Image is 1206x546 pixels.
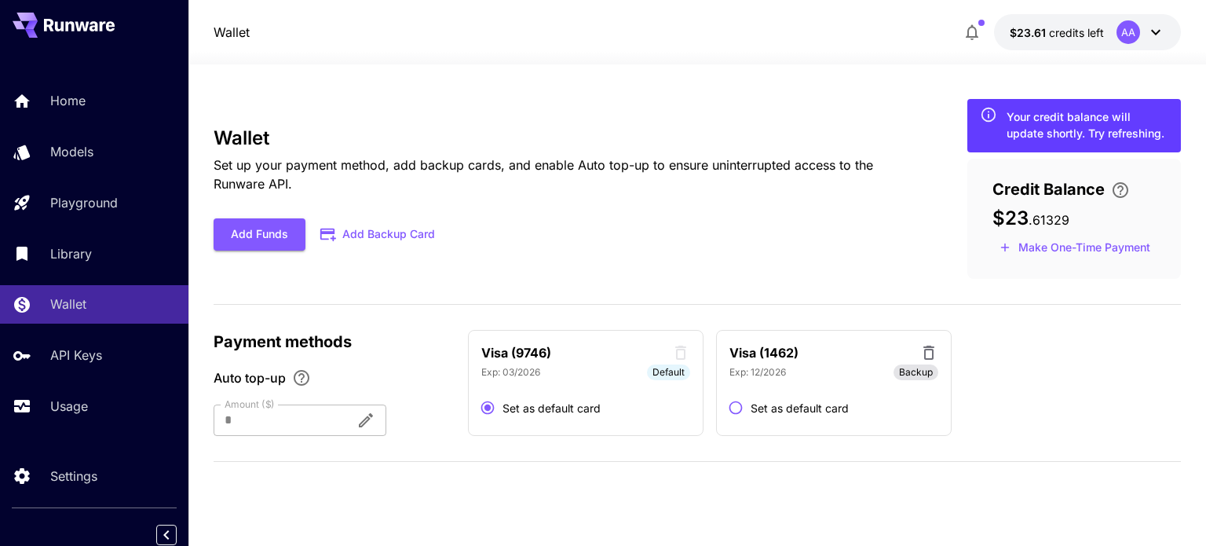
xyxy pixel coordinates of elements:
p: Settings [50,467,97,486]
button: Enter your card details and choose an Auto top-up amount to avoid service interruptions. We'll au... [1105,181,1136,200]
button: Collapse sidebar [156,525,177,545]
span: Auto top-up [214,368,286,387]
span: $23 [992,207,1029,229]
button: Add Backup Card [305,219,451,250]
span: Set as default card [502,400,601,416]
div: Your credit balance will update shortly. Try refreshing. [1007,108,1168,141]
span: Default [647,365,690,379]
p: Playground [50,193,118,212]
p: Library [50,244,92,263]
p: Visa (1462) [729,343,799,362]
span: Credit Balance [992,178,1105,201]
h3: Wallet [214,127,916,149]
p: Payment methods [214,330,449,354]
button: Make a one-time, non-recurring payment [992,236,1157,260]
span: . 61329 [1029,212,1069,228]
span: credits left [1049,26,1104,39]
label: Amount ($) [225,398,275,411]
p: Visa (9746) [481,343,551,362]
button: Add Funds [214,218,305,251]
div: AA [1116,20,1140,44]
p: Home [50,91,86,110]
p: Wallet [50,295,86,313]
span: $23.61 [1010,26,1049,39]
button: $23.61329AA [994,14,1181,50]
button: Enable Auto top-up to ensure uninterrupted service. We'll automatically bill the chosen amount wh... [286,368,317,387]
nav: breadcrumb [214,23,250,42]
p: Models [50,142,93,161]
span: Set as default card [751,400,849,416]
span: Backup [899,365,933,379]
p: API Keys [50,346,102,365]
a: Wallet [214,23,250,42]
div: $23.61329 [1010,24,1104,41]
p: Set up your payment method, add backup cards, and enable Auto top-up to ensure uninterrupted acce... [214,156,916,193]
p: Usage [50,397,88,416]
p: Exp: 12/2026 [729,365,786,379]
p: Exp: 03/2026 [481,365,540,379]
